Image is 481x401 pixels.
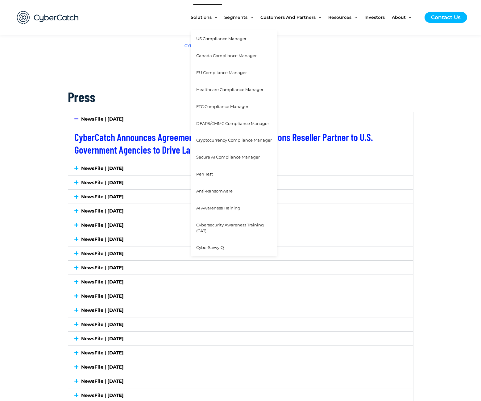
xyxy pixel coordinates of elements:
a: NewsFile | [DATE] [81,116,124,122]
div: NewsFile | [DATE] [68,218,413,232]
a: NewsFile | [DATE] [81,222,124,228]
span: Solutions [191,4,212,30]
a: Canada Compliance Manager [191,47,277,64]
span: Investors [364,4,385,30]
a: NewsFile | [DATE] [81,279,124,285]
a: US Compliance Manager [191,30,277,47]
a: NewsFile | [DATE] [81,336,124,341]
a: EU Compliance Manager [191,64,277,81]
a: FTC Compliance Manager [191,98,277,115]
a: NewsFile | [DATE] [81,180,124,185]
span: Resources [328,4,351,30]
div: NewsFile | [DATE] [68,317,413,331]
div: NewsFile | [DATE] [68,261,413,275]
nav: Site Navigation: New Main Menu [191,4,418,30]
a: DFARS/CMMC Compliance Manager [191,115,277,132]
span: Cryptocurrency Compliance Manager [196,138,272,143]
a: NewsFile | [DATE] [81,321,124,327]
a: CyberCatch Announces Agreement with Strategic AI Solutions Reseller Partner to U.S. Government Ag... [74,131,373,156]
span: EU Compliance Manager [196,70,247,75]
div: NewsFile | [DATE] [68,303,413,317]
span: Menu Toggle [406,4,411,30]
div: NewsFile | [DATE] [68,246,413,260]
span: Pen Test [196,172,213,176]
div: NewsFile | [DATE] [68,190,413,204]
a: NewsFile | [DATE] [81,208,124,214]
a: NewsFile | [DATE] [81,378,124,384]
span: Menu Toggle [247,4,253,30]
span: DFARS/CMMC Compliance Manager [196,121,269,126]
span: Healthcare Compliance Manager [196,87,263,92]
div: NewsFile | [DATE] [68,346,413,360]
h2: Press [68,88,413,105]
span: Anti-Ransomware [196,188,233,193]
span: FTC Compliance Manager [196,104,248,109]
div: NewsFile | [DATE] [68,161,413,175]
a: Healthcare Compliance Manager [191,81,277,98]
span: Menu Toggle [316,4,321,30]
div: NewsFile | [DATE] [68,374,413,388]
span: About [392,4,406,30]
div: NewsFile | [DATE] [68,204,413,218]
a: NewsFile | [DATE] [81,392,124,398]
span: Menu Toggle [212,4,217,30]
a: NewsFile | [DATE] [81,194,124,200]
a: Secure AI Compliance Manager [191,149,277,166]
a: NewsFile | [DATE] [81,165,124,171]
a: CYBE and CYBHF quotes by TradingView [185,43,259,48]
span: Canada Compliance Manager [196,53,257,58]
a: AI Awareness Training [191,200,277,217]
div: NewsFile | [DATE] [68,176,413,189]
span: Secure AI Compliance Manager [196,155,260,159]
div: NewsFile | [DATE] [68,360,413,374]
a: NewsFile | [DATE] [81,307,124,313]
a: NewsFile | [DATE] [81,250,124,256]
a: Investors [364,4,392,30]
a: Cryptocurrency Compliance Manager [191,132,277,149]
img: CyberCatch [11,5,85,30]
span: US Compliance Manager [196,36,247,41]
a: NewsFile | [DATE] [81,350,124,356]
span: AI Awareness Training [196,205,240,210]
span: Customers and Partners [260,4,316,30]
div: NewsFile | [DATE] [68,332,413,345]
span: Segments [224,4,247,30]
a: Pen Test [191,166,277,183]
a: NewsFile | [DATE] [81,265,124,271]
a: Contact Us [425,12,467,23]
div: NewsFile | [DATE] [68,289,413,303]
span: Menu Toggle [351,4,357,30]
a: Anti-Ransomware [191,183,277,200]
a: NewsFile | [DATE] [81,236,124,242]
div: NewsFile | [DATE] [68,275,413,289]
span: CyberSavvyIQ [196,245,224,250]
a: NewsFile | [DATE] [81,364,124,370]
a: NewsFile | [DATE] [81,293,124,299]
div: NewsFile | [DATE] [68,232,413,246]
a: Cybersecurity Awareness Training (CAT) [191,217,277,239]
div: NewsFile | [DATE] [68,112,413,126]
span: Cybersecurity Awareness Training (CAT) [196,222,264,233]
div: NewsFile | [DATE] [68,126,413,161]
a: CyberSavvyIQ [191,239,277,256]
